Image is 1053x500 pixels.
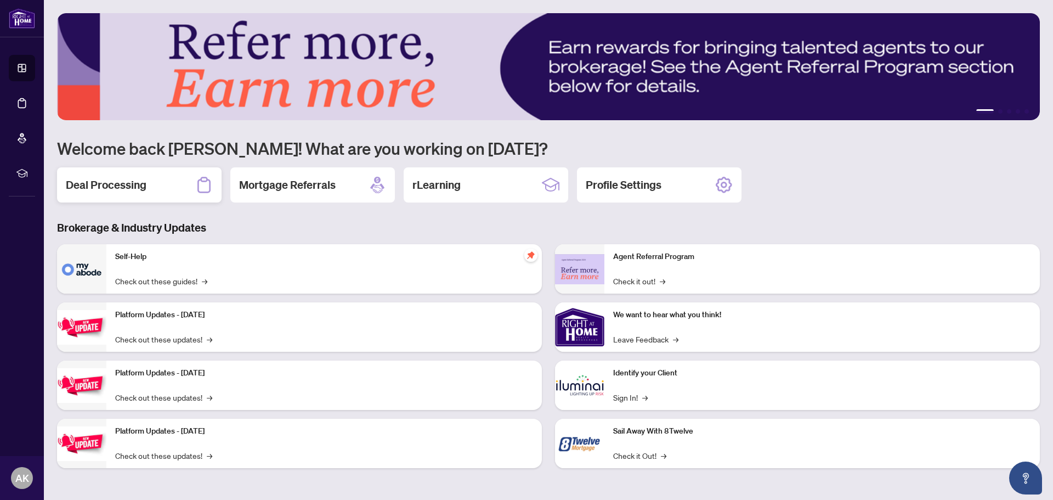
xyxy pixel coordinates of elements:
p: Agent Referral Program [613,251,1031,263]
span: AK [15,470,29,486]
span: → [207,391,212,403]
span: → [660,275,665,287]
span: → [202,275,207,287]
p: Sail Away With 8Twelve [613,425,1031,437]
button: Open asap [1009,462,1042,495]
a: Check out these updates!→ [115,450,212,462]
p: We want to hear what you think! [613,309,1031,321]
img: Slide 0 [57,13,1040,120]
h3: Brokerage & Industry Updates [57,220,1040,235]
a: Check out these updates!→ [115,391,212,403]
img: Agent Referral Program [555,254,604,284]
span: → [642,391,648,403]
a: Sign In!→ [613,391,648,403]
h2: rLearning [412,177,461,193]
img: Platform Updates - June 23, 2025 [57,426,106,461]
span: → [673,333,678,345]
p: Platform Updates - [DATE] [115,425,533,437]
img: Sail Away With 8Twelve [555,419,604,468]
button: 5 [1024,109,1029,114]
img: We want to hear what you think! [555,302,604,352]
p: Platform Updates - [DATE] [115,309,533,321]
span: → [661,450,666,462]
p: Self-Help [115,251,533,263]
a: Leave Feedback→ [613,333,678,345]
p: Platform Updates - [DATE] [115,367,533,379]
a: Check it out!→ [613,275,665,287]
span: → [207,450,212,462]
h2: Deal Processing [66,177,146,193]
span: → [207,333,212,345]
img: logo [9,8,35,29]
img: Platform Updates - July 21, 2025 [57,310,106,345]
button: 1 [976,109,994,114]
h1: Welcome back [PERSON_NAME]! What are you working on [DATE]? [57,138,1040,159]
span: pushpin [524,249,537,262]
button: 2 [998,109,1003,114]
p: Identify your Client [613,367,1031,379]
img: Identify your Client [555,361,604,410]
h2: Profile Settings [586,177,661,193]
a: Check out these updates!→ [115,333,212,345]
h2: Mortgage Referrals [239,177,336,193]
img: Self-Help [57,244,106,294]
button: 4 [1016,109,1020,114]
img: Platform Updates - July 8, 2025 [57,368,106,403]
a: Check out these guides!→ [115,275,207,287]
a: Check it Out!→ [613,450,666,462]
button: 3 [1007,109,1011,114]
